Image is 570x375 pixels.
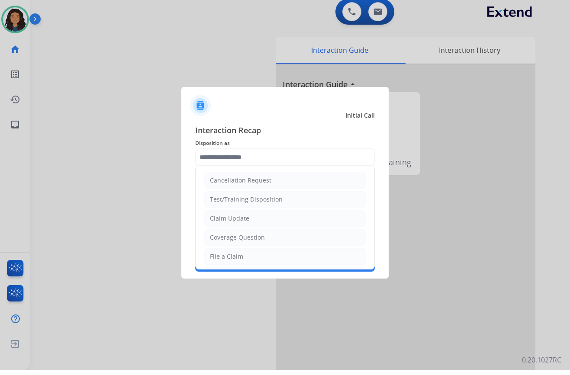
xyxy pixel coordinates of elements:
p: 0.20.1027RC [522,359,561,370]
div: Claim Update [210,219,249,228]
span: Disposition as [195,143,375,153]
div: Coverage Question [210,238,265,247]
div: Cancellation Request [210,181,271,189]
div: Test/Training Disposition [210,200,283,208]
span: Interaction Recap [195,129,375,143]
span: Initial Call [345,116,375,125]
div: File a Claim [210,257,243,266]
img: contactIcon [190,100,211,121]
